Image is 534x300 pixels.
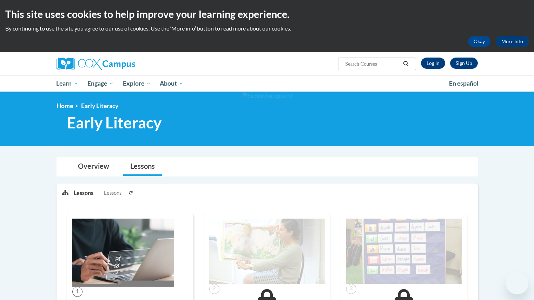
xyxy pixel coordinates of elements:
[56,79,78,88] span: Learn
[344,60,401,68] input: Search Courses
[444,76,483,91] a: En español
[449,80,479,87] span: En español
[468,36,490,47] button: Okay
[123,79,151,88] span: Explore
[421,58,445,69] a: Log In
[46,75,488,92] div: Main menu
[74,189,93,197] p: Lessons
[67,113,161,132] span: Early Literacy
[123,158,162,176] a: Lessons
[81,102,118,109] span: Early Literacy
[209,284,219,294] span: 2
[52,75,83,92] a: Learn
[71,158,116,176] a: Overview
[87,79,114,88] span: Engage
[346,219,462,284] img: Course Image
[160,79,184,88] span: About
[57,102,73,109] a: Home
[118,75,156,92] a: Explore
[104,189,121,197] span: Lessons
[83,75,118,92] a: Engage
[450,58,478,69] a: Register
[155,75,188,92] a: About
[72,219,174,287] img: Course Image
[57,58,190,70] a: Cox Campus
[242,92,292,100] img: Section background
[5,25,529,32] p: By continuing to use the site you agree to our use of cookies. Use the ‘More info’ button to read...
[401,60,411,68] button: Search
[57,58,135,70] img: Cox Campus
[209,219,325,284] img: Course Image
[72,287,83,297] span: 1
[506,272,528,294] iframe: Button to launch messaging window
[346,284,356,294] span: 3
[5,7,529,21] h2: This site uses cookies to help improve your learning experience.
[496,36,529,47] a: More Info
